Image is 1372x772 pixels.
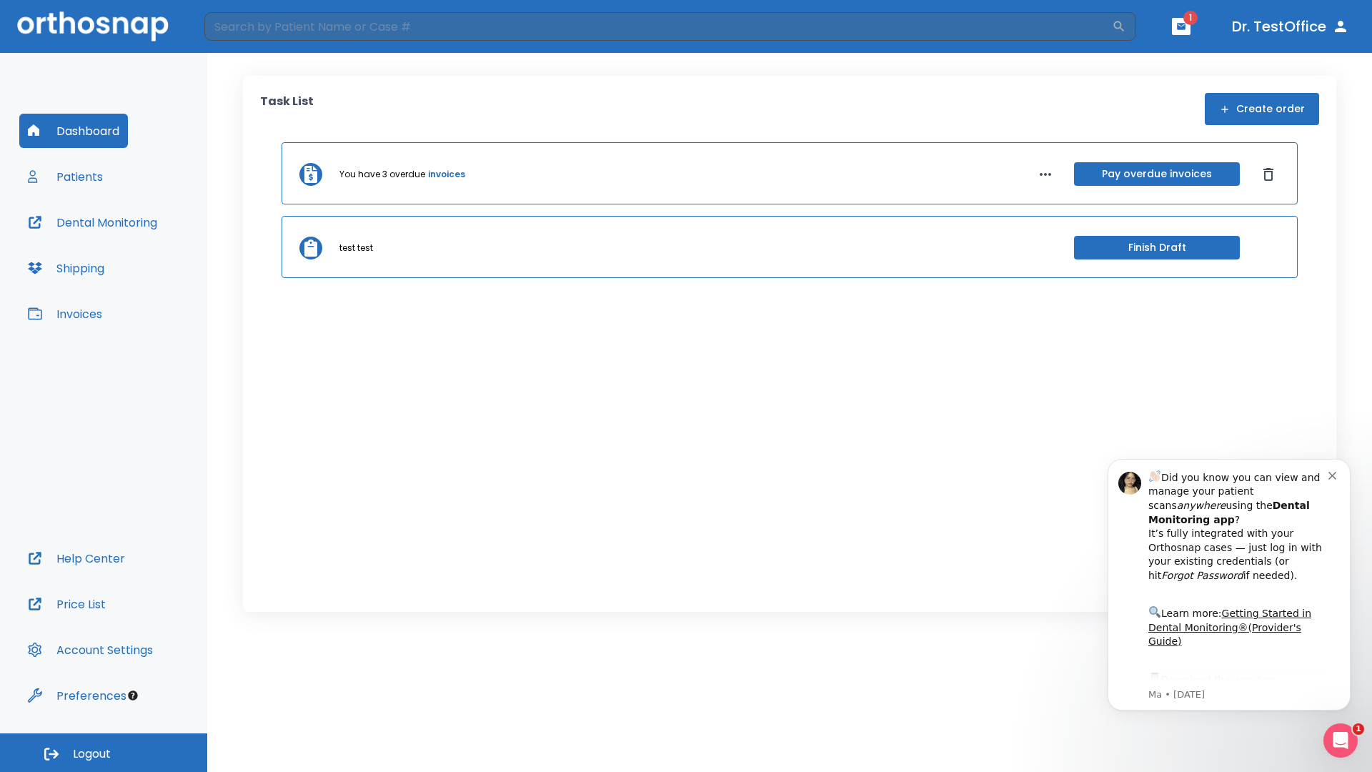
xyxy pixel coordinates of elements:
[73,746,111,762] span: Logout
[428,168,465,181] a: invoices
[62,233,242,306] div: Download the app: | ​ Let us know if you need help getting started!
[17,11,169,41] img: Orthosnap
[19,159,111,194] button: Patients
[1074,162,1240,186] button: Pay overdue invoices
[19,541,134,575] button: Help Center
[1226,14,1355,39] button: Dr. TestOffice
[19,114,128,148] button: Dashboard
[339,168,425,181] p: You have 3 overdue
[1183,11,1198,25] span: 1
[242,31,254,42] button: Dismiss notification
[62,251,242,264] p: Message from Ma, sent 3w ago
[62,237,189,262] a: App Store
[1086,437,1372,733] iframe: Intercom notifications message
[1257,163,1280,186] button: Dismiss
[260,93,314,125] p: Task List
[19,678,135,713] button: Preferences
[1074,236,1240,259] button: Finish Draft
[126,689,139,702] div: Tooltip anchor
[19,297,111,331] button: Invoices
[204,12,1112,41] input: Search by Patient Name or Case #
[339,242,373,254] p: test test
[1353,723,1364,735] span: 1
[19,205,166,239] button: Dental Monitoring
[19,633,161,667] button: Account Settings
[1323,723,1358,758] iframe: Intercom live chat
[1205,93,1319,125] button: Create order
[19,251,113,285] button: Shipping
[19,587,114,621] button: Price List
